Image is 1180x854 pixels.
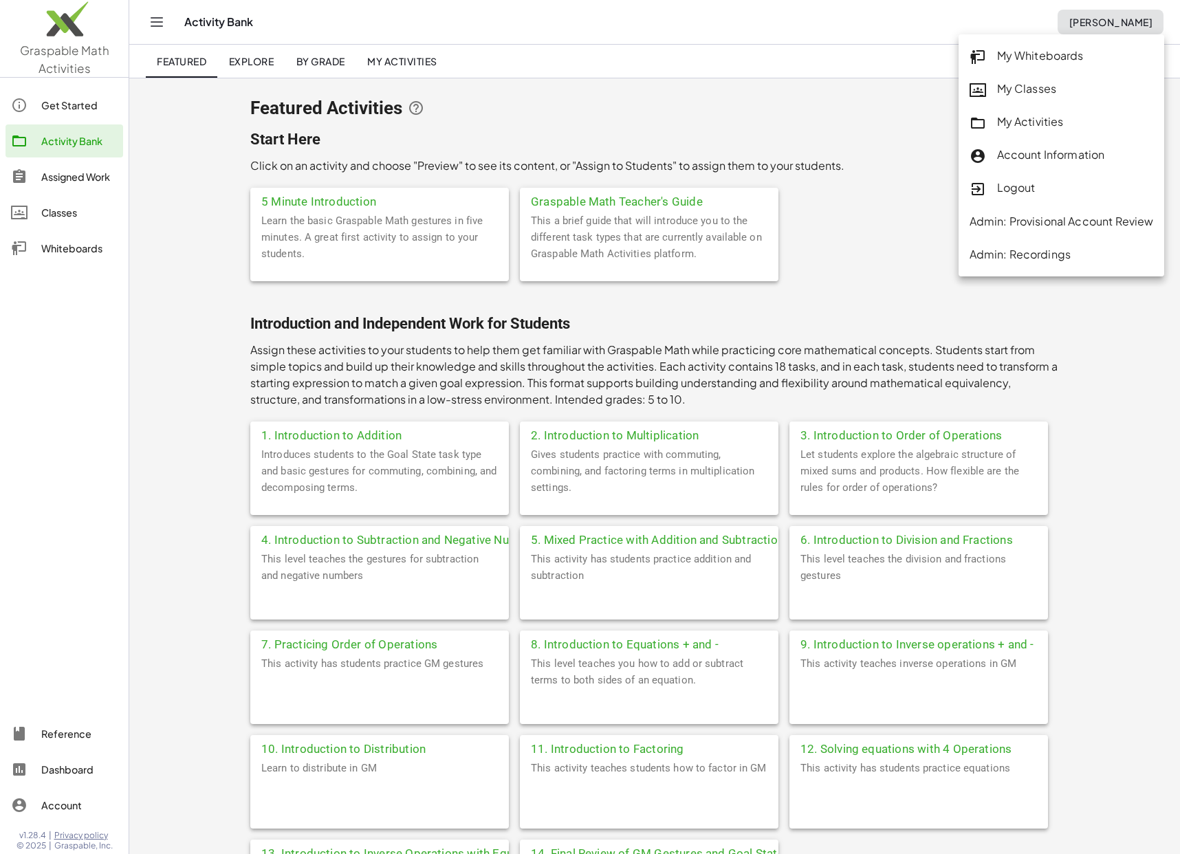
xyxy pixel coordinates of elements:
div: Get Started [41,97,118,113]
div: Learn to distribute in GM [250,760,509,829]
span: Explore [228,55,274,67]
span: © 2025 [17,840,46,851]
a: Dashboard [6,753,123,786]
a: Admin: Recordings [959,238,1165,271]
div: 11. Introduction to Factoring [520,735,778,760]
div: Dashboard [41,761,118,778]
a: Admin: Provisional Account Review [959,205,1165,238]
a: My Classes [959,73,1165,106]
span: Graspable Math Activities [20,43,109,76]
a: My Activities [959,106,1165,139]
div: This activity teaches students how to factor in GM [520,760,778,829]
button: Toggle navigation [146,11,168,33]
div: My Classes [970,80,1154,98]
span: | [49,830,52,841]
div: This level teaches the gestures for subtraction and negative numbers [250,551,509,620]
div: My Whiteboards [970,47,1154,65]
div: 5 Minute Introduction [250,188,509,212]
div: 2. Introduction to Multiplication [520,421,778,446]
div: 1. Introduction to Addition [250,421,509,446]
div: 4. Introduction to Subtraction and Negative Numbers [250,526,509,551]
div: 3. Introduction to Order of Operations [789,421,1048,446]
div: 12. Solving equations with 4 Operations [789,735,1048,760]
div: 9. Introduction to Inverse operations + and - [789,631,1048,655]
div: Account Information [970,146,1154,164]
div: Admin: Provisional Account Review [970,213,1154,230]
div: 8. Introduction to Equations + and - [520,631,778,655]
div: My Activities [970,113,1154,131]
div: 5. Mixed Practice with Addition and Subtraction [520,526,778,551]
span: [PERSON_NAME] [1069,16,1152,28]
div: Account [41,797,118,813]
a: Classes [6,196,123,229]
span: Featured Activities [250,98,402,118]
div: This activity has students practice equations [789,760,1048,829]
div: 10. Introduction to Distribution [250,735,509,760]
p: Click on an activity and choose "Preview" to see its content, or "Assign to Students" to assign t... [250,157,1059,174]
div: This level teaches you how to add or subtract terms to both sides of an equation. [520,655,778,724]
a: Privacy policy [54,830,113,841]
div: Whiteboards [41,240,118,256]
span: | [49,840,52,851]
div: Let students explore the algebraic structure of mixed sums and products. How flexible are the rul... [789,446,1048,515]
a: Reference [6,717,123,750]
h2: Introduction and Independent Work for Students [250,314,1059,333]
a: Get Started [6,89,123,122]
span: v1.28.4 [19,830,46,841]
div: Activity Bank [41,133,118,149]
a: Whiteboards [6,232,123,265]
div: This a brief guide that will introduce you to the different task types that are currently availab... [520,212,778,281]
div: 7. Practicing Order of Operations [250,631,509,655]
div: Admin: Recordings [970,246,1154,263]
div: Logout [970,179,1154,197]
h2: Start Here [250,130,1059,149]
div: Learn the basic Graspable Math gestures in five minutes. A great first activity to assign to your... [250,212,509,281]
div: Graspable Math Teacher's Guide [520,188,778,212]
span: Featured [157,55,206,67]
a: Assigned Work [6,160,123,193]
a: Account [6,789,123,822]
div: Classes [41,204,118,221]
div: This activity has students practice GM gestures [250,655,509,724]
span: Graspable, Inc. [54,840,113,851]
a: My Whiteboards [959,40,1165,73]
div: 6. Introduction to Division and Fractions [789,526,1048,551]
div: This activity teaches inverse operations in GM [789,655,1048,724]
div: Assigned Work [41,168,118,185]
button: [PERSON_NAME] [1058,10,1163,34]
span: By Grade [296,55,345,67]
div: This activity has students practice addition and subtraction [520,551,778,620]
div: This level teaches the division and fractions gestures [789,551,1048,620]
div: Gives students practice with commuting, combining, and factoring terms in multiplication settings. [520,446,778,515]
span: My Activities [367,55,437,67]
div: Reference [41,725,118,742]
div: Introduces students to the Goal State task type and basic gestures for commuting, combining, and ... [250,446,509,515]
p: Assign these activities to your students to help them get familiar with Graspable Math while prac... [250,342,1059,408]
a: Activity Bank [6,124,123,157]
